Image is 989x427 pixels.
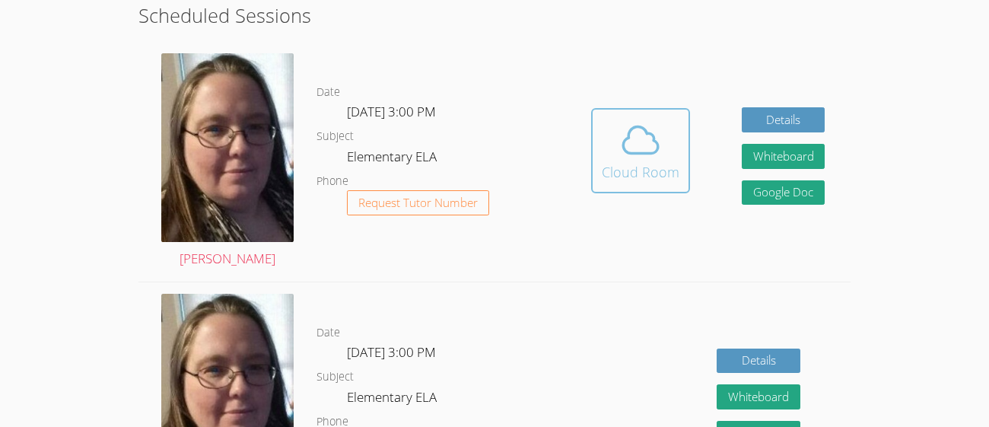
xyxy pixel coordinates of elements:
[591,108,690,193] button: Cloud Room
[161,53,294,270] a: [PERSON_NAME]
[742,107,825,132] a: Details
[316,368,354,387] dt: Subject
[138,1,851,30] h2: Scheduled Sessions
[717,384,800,409] button: Whiteboard
[316,127,354,146] dt: Subject
[347,146,440,172] dd: Elementary ELA
[316,83,340,102] dt: Date
[347,343,436,361] span: [DATE] 3:00 PM
[347,190,489,215] button: Request Tutor Number
[316,172,348,191] dt: Phone
[742,144,825,169] button: Whiteboard
[347,387,440,413] dd: Elementary ELA
[742,180,825,206] a: Google Doc
[717,349,800,374] a: Details
[602,161,679,183] div: Cloud Room
[358,197,478,209] span: Request Tutor Number
[161,53,294,241] img: Picture,%20Amy%20Wunschel.jpg
[316,323,340,343] dt: Date
[347,103,436,120] span: [DATE] 3:00 PM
